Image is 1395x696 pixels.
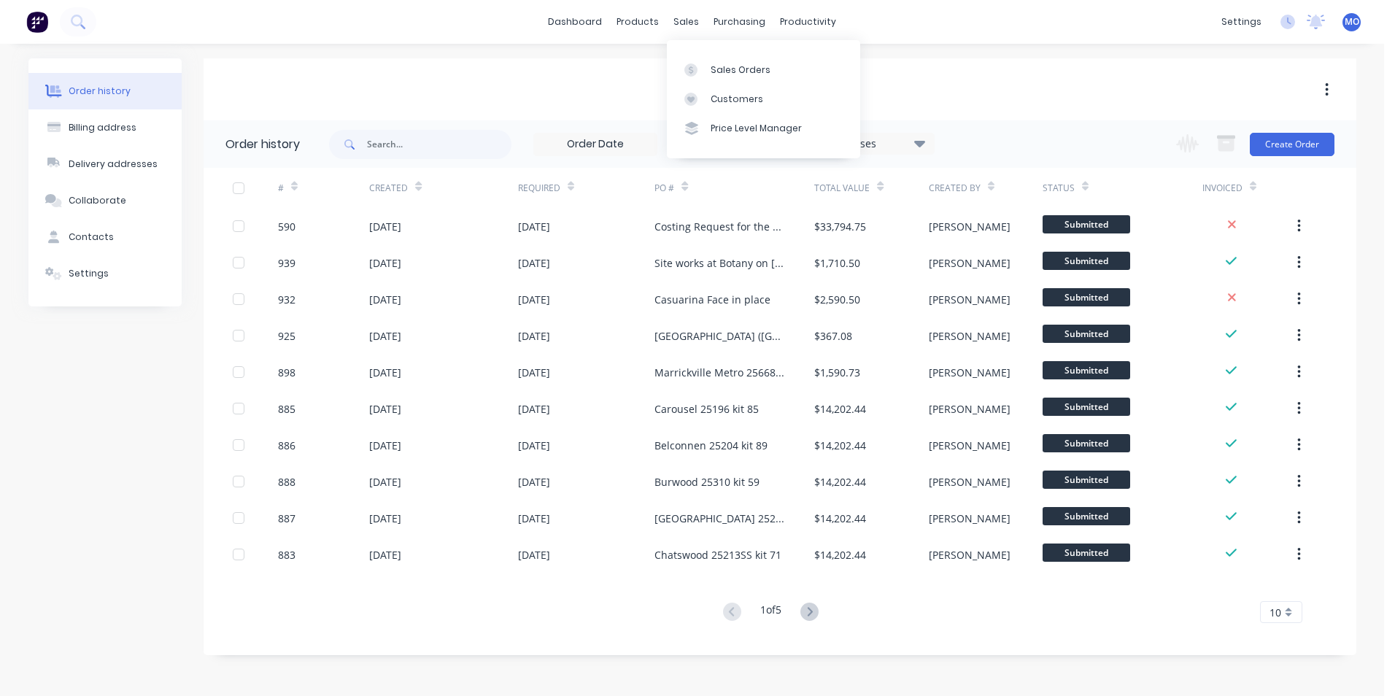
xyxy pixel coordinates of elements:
div: Chatswood 25213SS kit 71 [654,547,781,562]
div: 1 of 5 [760,602,781,623]
div: Invoiced [1202,182,1243,195]
span: Submitted [1043,288,1130,306]
div: 898 [278,365,295,380]
div: [PERSON_NAME] [929,365,1010,380]
a: Sales Orders [667,55,860,84]
div: [PERSON_NAME] [929,401,1010,417]
div: [DATE] [518,328,550,344]
div: [GEOGRAPHIC_DATA] 25227 kit 59 [654,511,785,526]
div: $14,202.44 [814,547,866,562]
div: [DATE] [369,255,401,271]
div: sales [666,11,706,33]
div: Casuarina Face in place [654,292,770,307]
div: [PERSON_NAME] [929,255,1010,271]
div: Contacts [69,231,114,244]
div: Status [1043,182,1075,195]
div: 925 [278,328,295,344]
div: Created [369,182,408,195]
div: # [278,182,284,195]
button: Collaborate [28,182,182,219]
div: [DATE] [369,365,401,380]
span: Submitted [1043,507,1130,525]
div: productivity [773,11,843,33]
div: Price Level Manager [711,122,802,135]
div: Order history [69,85,131,98]
div: Required [518,168,655,208]
div: Required [518,182,560,195]
button: Delivery addresses [28,146,182,182]
div: # [278,168,369,208]
div: $14,202.44 [814,401,866,417]
button: Settings [28,255,182,292]
div: [PERSON_NAME] [929,292,1010,307]
div: 939 [278,255,295,271]
div: [DATE] [369,401,401,417]
div: Collaborate [69,194,126,207]
div: 885 [278,401,295,417]
span: MO [1345,15,1359,28]
span: Submitted [1043,398,1130,416]
div: $14,202.44 [814,511,866,526]
div: Sales Orders [711,63,770,77]
div: [DATE] [518,547,550,562]
div: 20 Statuses [811,136,934,152]
span: 10 [1270,605,1281,620]
div: $1,710.50 [814,255,860,271]
div: Order history [225,136,300,153]
div: Carousel 25196 kit 85 [654,401,759,417]
button: Contacts [28,219,182,255]
div: Settings [69,267,109,280]
div: [DATE] [518,511,550,526]
input: Order Date [534,134,657,155]
div: [PERSON_NAME] [929,219,1010,234]
div: PO # [654,182,674,195]
div: $14,202.44 [814,474,866,490]
div: [DATE] [518,365,550,380]
div: Invoiced [1202,168,1294,208]
div: products [609,11,666,33]
input: Search... [367,130,511,159]
div: [DATE] [369,438,401,453]
div: 590 [278,219,295,234]
div: [PERSON_NAME] [929,474,1010,490]
div: $2,590.50 [814,292,860,307]
div: [DATE] [369,292,401,307]
span: Submitted [1043,252,1130,270]
div: [DATE] [518,438,550,453]
div: [DATE] [369,328,401,344]
div: Costing Request for the 14.5m D&G Tree Rectification Works [654,219,785,234]
div: [DATE] [369,547,401,562]
div: Billing address [69,121,136,134]
span: Submitted [1043,434,1130,452]
div: 887 [278,511,295,526]
div: 888 [278,474,295,490]
div: Belconnen 25204 kit 89 [654,438,768,453]
div: [PERSON_NAME] [929,438,1010,453]
div: [PERSON_NAME] [929,511,1010,526]
div: 886 [278,438,295,453]
div: [DATE] [369,511,401,526]
div: PO # [654,168,814,208]
div: Site works at Botany on [DATE] [654,255,785,271]
div: Created [369,168,517,208]
div: settings [1214,11,1269,33]
div: Total Value [814,182,870,195]
div: [DATE] [369,219,401,234]
div: Created By [929,182,981,195]
button: Order history [28,73,182,109]
div: Status [1043,168,1202,208]
a: Customers [667,85,860,114]
div: [DATE] [518,219,550,234]
div: [DATE] [518,255,550,271]
span: Submitted [1043,325,1130,343]
span: Submitted [1043,215,1130,233]
div: 883 [278,547,295,562]
div: Customers [711,93,763,106]
div: $33,794.75 [814,219,866,234]
div: [DATE] [518,292,550,307]
div: [PERSON_NAME] [929,547,1010,562]
button: Create Order [1250,133,1334,156]
div: [DATE] [518,401,550,417]
a: Price Level Manager [667,114,860,143]
div: [DATE] [369,474,401,490]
